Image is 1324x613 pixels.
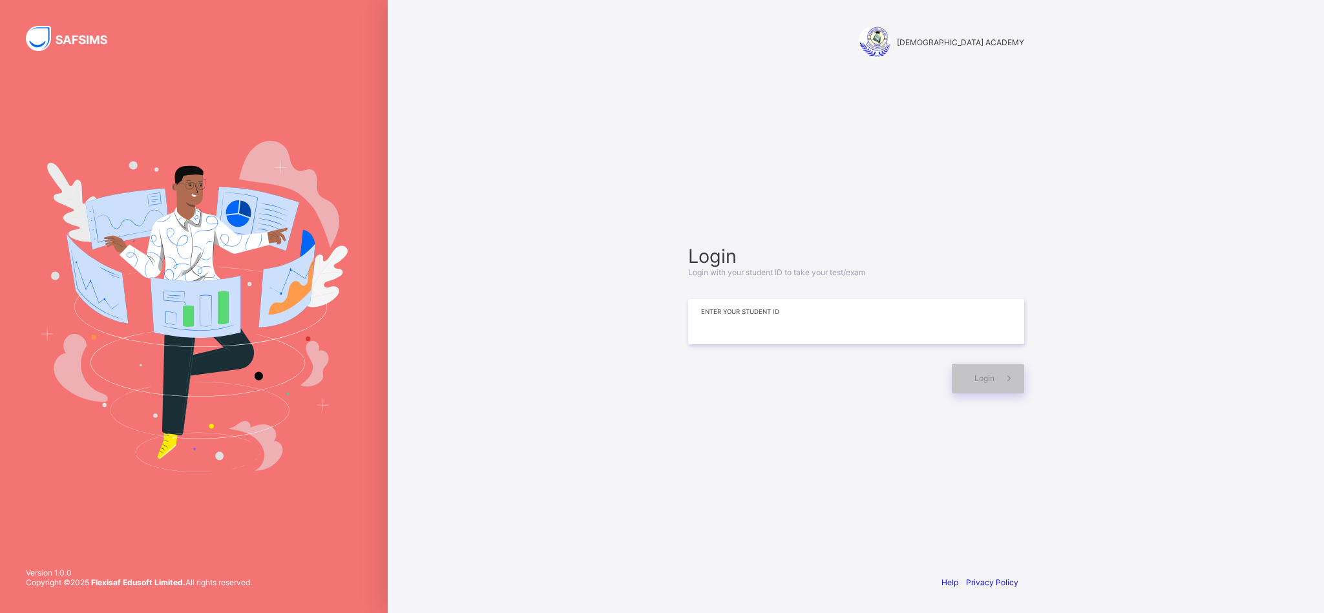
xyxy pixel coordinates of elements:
[941,577,958,587] a: Help
[26,577,252,587] span: Copyright © 2025 All rights reserved.
[974,373,994,383] span: Login
[688,267,865,277] span: Login with your student ID to take your test/exam
[91,577,185,587] strong: Flexisaf Edusoft Limited.
[40,141,348,472] img: Hero Image
[26,568,252,577] span: Version 1.0.0
[26,26,123,51] img: SAFSIMS Logo
[688,245,1024,267] span: Login
[966,577,1018,587] a: Privacy Policy
[897,37,1024,47] span: [DEMOGRAPHIC_DATA] ACADEMY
